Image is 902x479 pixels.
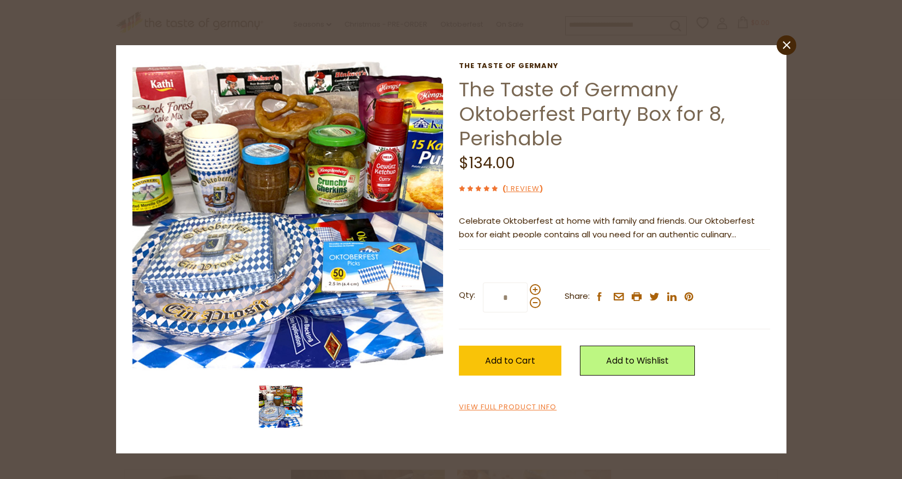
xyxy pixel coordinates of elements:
[459,214,770,242] p: Celebrate Oktoberfest at home with family and friends. Our Oktoberfest box for eight people conta...
[483,283,528,312] input: Qty:
[459,62,770,70] a: The Taste of Germany
[506,183,540,195] a: 1 Review
[459,288,475,302] strong: Qty:
[485,354,535,367] span: Add to Cart
[259,385,302,428] img: The Taste of Germany Oktoberfest Party Box for 8, Perishable
[565,290,590,303] span: Share:
[580,346,695,376] a: Add to Wishlist
[132,62,444,372] img: The Taste of Germany Oktoberfest Party Box for 8, Perishable
[459,346,561,376] button: Add to Cart
[459,76,725,152] a: The Taste of Germany Oktoberfest Party Box for 8, Perishable
[459,402,556,413] a: View Full Product Info
[503,183,543,194] span: ( )
[459,152,515,174] span: $134.00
